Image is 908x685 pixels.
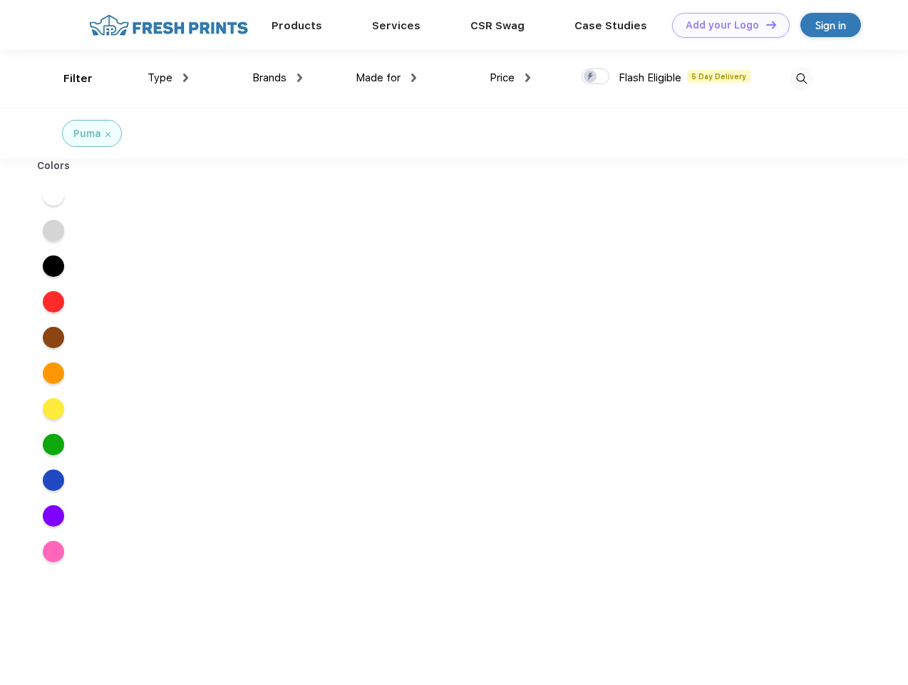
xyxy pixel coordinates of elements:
[85,13,252,38] img: fo%20logo%202.webp
[252,71,287,84] span: Brands
[73,126,101,141] div: Puma
[800,13,861,37] a: Sign in
[411,73,416,82] img: dropdown.png
[687,70,750,83] span: 5 Day Delivery
[148,71,172,84] span: Type
[790,67,813,91] img: desktop_search.svg
[297,73,302,82] img: dropdown.png
[470,19,525,32] a: CSR Swag
[26,158,81,173] div: Colors
[105,132,110,137] img: filter_cancel.svg
[272,19,322,32] a: Products
[490,71,515,84] span: Price
[356,71,401,84] span: Made for
[183,73,188,82] img: dropdown.png
[525,73,530,82] img: dropdown.png
[619,71,681,84] span: Flash Eligible
[686,19,759,31] div: Add your Logo
[372,19,421,32] a: Services
[815,17,846,34] div: Sign in
[63,71,93,87] div: Filter
[766,21,776,29] img: DT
